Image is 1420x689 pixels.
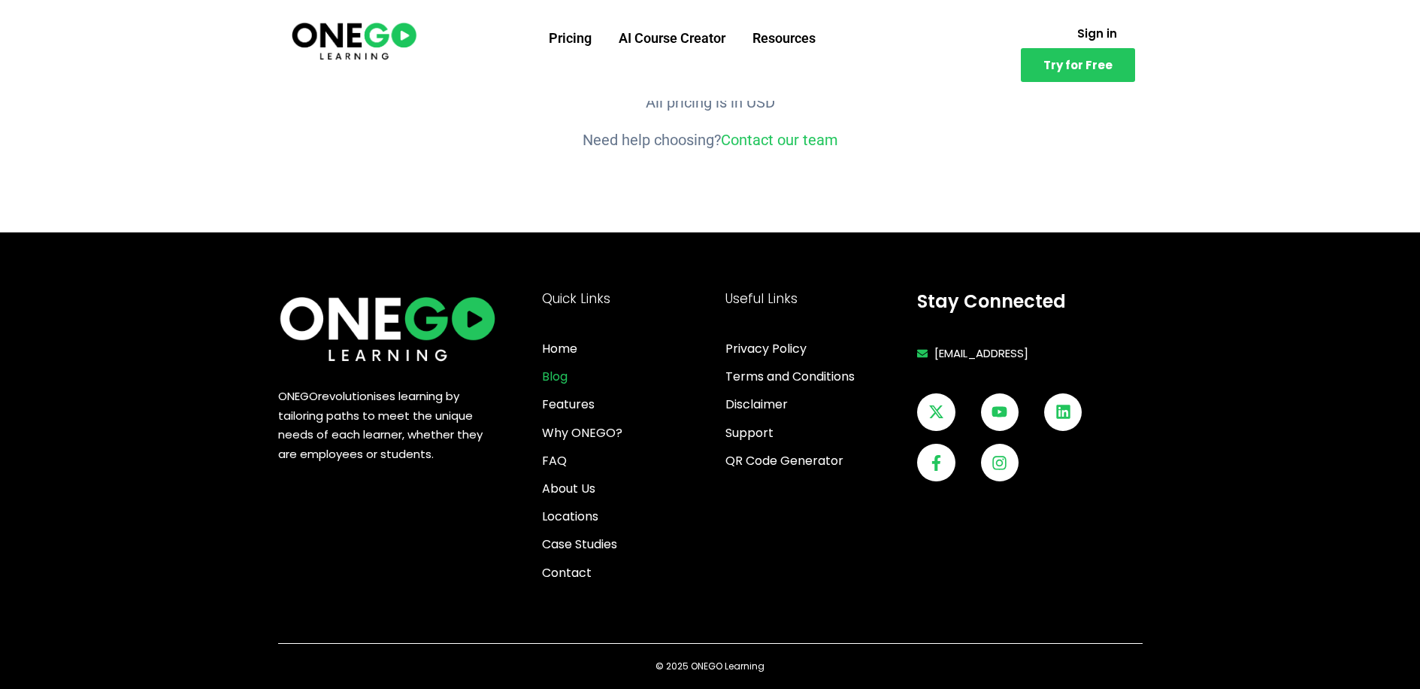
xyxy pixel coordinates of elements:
[725,451,843,471] span: QR Code Generator
[725,423,910,443] a: Support
[542,423,718,443] a: Why ONEGO?
[1043,59,1113,71] span: Try for Free
[278,388,483,462] span: revolutionises learning by tailoring paths to meet the unique needs of each learner, whether they...
[739,19,829,58] a: Resources
[725,394,788,414] span: Disclaimer
[917,293,1142,311] h4: Stay Connected
[542,451,718,471] a: FAQ
[542,506,718,527] a: Locations
[1059,19,1135,48] a: Sign in
[542,506,598,527] span: Locations
[1077,28,1117,39] span: Sign in
[278,659,1143,674] p: © 2025 ONEGO Learning
[542,338,718,359] a: Home
[542,394,718,414] a: Features
[542,366,718,387] a: Blog
[34,127,1386,153] p: Need help choosing?
[542,563,718,583] a: Contact
[542,293,718,305] h4: Quick Links
[34,90,1386,115] p: All pricing is in USD
[725,394,910,414] a: Disclaimer
[721,131,838,149] a: Contact our team
[725,338,910,359] a: Privacy Policy
[542,366,568,387] span: Blog
[278,388,318,404] span: ONEGO
[725,366,855,387] span: Terms and Conditions
[542,534,718,554] a: Case Studies
[605,19,739,58] a: AI Course Creator
[542,563,592,583] span: Contact
[725,423,774,443] span: Support
[542,338,577,359] span: Home
[725,366,910,387] a: Terms and Conditions
[1021,48,1135,82] a: Try for Free
[917,344,1142,363] a: [EMAIL_ADDRESS]
[542,451,567,471] span: FAQ
[535,19,605,58] a: Pricing
[542,423,622,443] span: Why ONEGO?
[725,338,807,359] span: Privacy Policy
[542,478,595,499] span: About Us
[931,344,1028,363] span: [EMAIL_ADDRESS]
[542,478,718,499] a: About Us
[542,394,595,414] span: Features
[542,534,617,554] span: Case Studies
[278,293,498,364] img: ONE360 AI Corporate Learning
[725,451,910,471] a: QR Code Generator
[725,293,910,305] h4: Useful Links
